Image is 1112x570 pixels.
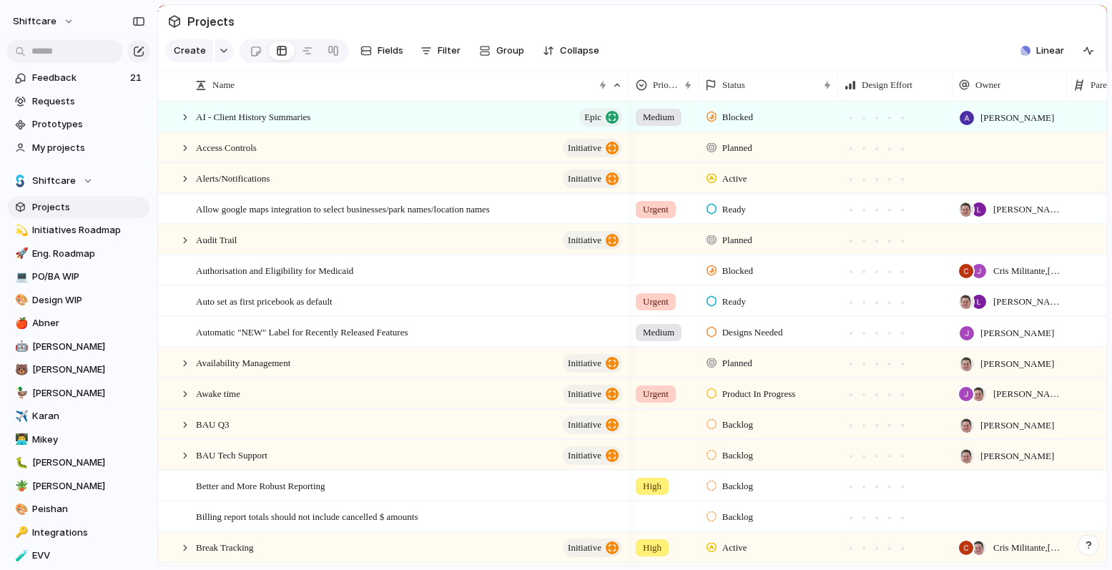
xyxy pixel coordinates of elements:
span: Alerts/Notifications [196,169,270,186]
span: [PERSON_NAME] [980,326,1054,340]
span: Cris Militante , [PERSON_NAME] [993,541,1061,555]
span: Medium [643,325,674,340]
div: 🔑 [15,524,25,541]
span: BAU Tech Support [196,446,267,463]
div: 🎨 [15,292,25,308]
span: Projects [184,9,237,34]
span: PO/BA WIP [32,270,145,284]
span: Better and More Robust Reporting [196,477,325,493]
a: 🍎Abner [7,313,150,334]
span: Group [496,44,524,58]
span: 21 [130,71,144,85]
span: Priority [653,78,679,92]
button: 🔑 [13,526,27,540]
span: Break Tracking [196,539,254,555]
a: 🎨Design WIP [7,290,150,311]
div: 🪴 [15,478,25,494]
div: 🐻[PERSON_NAME] [7,359,150,380]
button: 🐛 [13,456,27,470]
a: My projects [7,137,150,159]
div: 👨‍💻 [15,431,25,448]
button: 🎨 [13,502,27,516]
span: shiftcare [13,14,56,29]
a: 🎨Peishan [7,498,150,520]
span: initiative [568,384,601,404]
span: [PERSON_NAME] , [PERSON_NAME] [993,387,1061,401]
span: Urgent [643,387,669,401]
div: ✈️ [15,408,25,425]
button: Epic [579,108,622,127]
div: 💻 [15,269,25,285]
span: BAU Q3 [196,416,230,432]
span: Collapse [560,44,599,58]
button: ✈️ [13,409,27,423]
span: Allow google maps integration to select businesses/park names/location names [196,200,490,217]
button: Collapse [537,39,605,62]
button: initiative [563,446,622,465]
span: [PERSON_NAME] , [PERSON_NAME] [993,295,1061,309]
div: 💫 [15,222,25,239]
a: Projects [7,197,150,218]
a: Requests [7,91,150,112]
span: Urgent [643,202,669,217]
span: Prototypes [32,117,145,132]
span: Owner [975,78,1000,92]
span: Auto set as first pricebook as default [196,293,333,309]
span: Authorisation and Eligibility for Medicaid [196,262,353,278]
div: 💫Initiatives Roadmap [7,220,150,241]
button: 🍎 [13,316,27,330]
span: Availability Management [196,354,290,370]
span: Awake time [196,385,240,401]
button: 🎨 [13,293,27,308]
a: 💻PO/BA WIP [7,266,150,288]
button: Group [472,39,531,62]
span: Linear [1036,44,1064,58]
a: 🦆[PERSON_NAME] [7,383,150,404]
span: Access Controls [196,139,257,155]
span: initiative [568,415,601,435]
button: Create [165,39,213,62]
span: Epic [584,107,601,127]
span: Medium [643,110,674,124]
a: 🤖[PERSON_NAME] [7,336,150,358]
div: 🐛 [15,455,25,471]
span: Ready [722,202,746,217]
div: 🍎 [15,315,25,332]
span: High [643,479,661,493]
span: Backlog [722,448,753,463]
button: initiative [563,416,622,434]
div: 🧪EVV [7,545,150,566]
button: Fields [355,39,409,62]
span: initiative [568,169,601,189]
span: Backlog [722,418,753,432]
span: Karan [32,409,145,423]
span: [PERSON_NAME] [32,386,145,401]
button: 🧪 [13,549,27,563]
a: 👨‍💻Mikey [7,429,150,451]
div: 🦆 [15,385,25,401]
span: Projects [32,200,145,215]
button: shiftcare [6,10,82,33]
span: Active [722,541,747,555]
button: initiative [563,169,622,188]
div: ✈️Karan [7,406,150,427]
a: 🪴[PERSON_NAME] [7,476,150,497]
button: Shiftcare [7,170,150,192]
button: 🦆 [13,386,27,401]
span: [PERSON_NAME] [32,479,145,493]
a: 🐛[PERSON_NAME] [7,452,150,473]
span: Billing report totals should not include cancelled $ amounts [196,508,418,524]
div: 🧪 [15,548,25,564]
span: initiative [568,446,601,466]
button: 🐻 [13,363,27,377]
span: Cris Militante , [PERSON_NAME] [993,264,1061,278]
span: [PERSON_NAME] [32,363,145,377]
button: 🤖 [13,340,27,354]
span: Filter [438,44,461,58]
span: Ready [722,295,746,309]
span: Urgent [643,295,669,309]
